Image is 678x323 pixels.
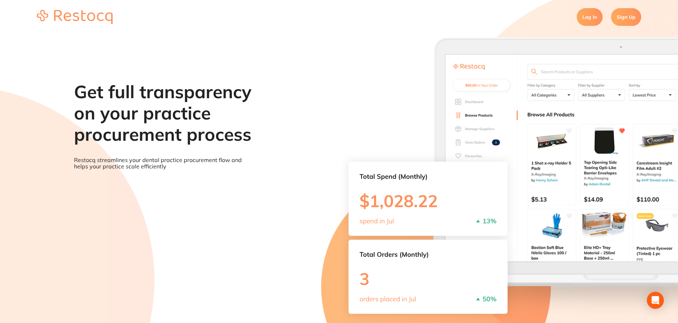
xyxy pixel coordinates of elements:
img: restocq_logo.svg [37,10,113,24]
a: Log In [577,8,603,26]
a: Sign Up [611,8,641,26]
div: Open Intercom Messenger [647,292,664,309]
h1: Get full transparency on your practice procurement process [74,81,252,145]
p: Restocq streamlines your dental practice procurement flow and helps your practice scale efficiently [74,157,252,170]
